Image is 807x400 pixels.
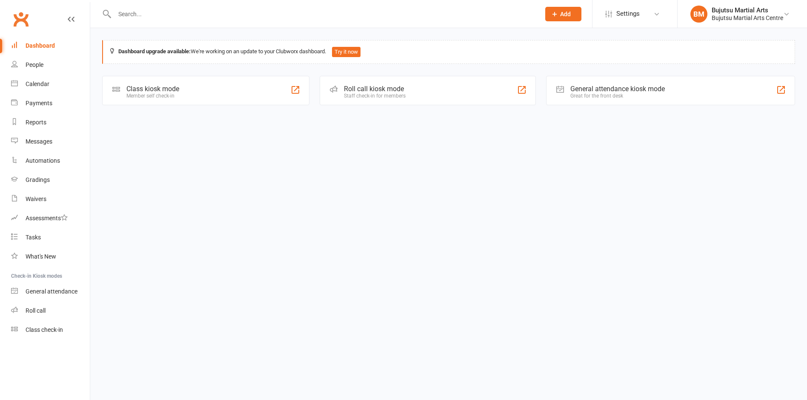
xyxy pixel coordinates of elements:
div: Roll call kiosk mode [344,85,406,93]
a: Tasks [11,228,90,247]
div: Waivers [26,196,46,202]
div: Great for the front desk [570,93,665,99]
div: General attendance kiosk mode [570,85,665,93]
a: People [11,55,90,75]
div: Bujutsu Martial Arts Centre [712,14,783,22]
span: Settings [616,4,640,23]
span: Add [560,11,571,17]
a: Class kiosk mode [11,320,90,340]
div: What's New [26,253,56,260]
div: People [26,61,43,68]
div: Tasks [26,234,41,241]
div: Class kiosk mode [126,85,179,93]
a: Reports [11,113,90,132]
div: Member self check-in [126,93,179,99]
a: Dashboard [11,36,90,55]
div: Dashboard [26,42,55,49]
div: Roll call [26,307,46,314]
a: Gradings [11,170,90,190]
div: Bujutsu Martial Arts [712,6,783,14]
a: Automations [11,151,90,170]
a: Messages [11,132,90,151]
a: Clubworx [10,9,31,30]
div: Messages [26,138,52,145]
a: General attendance kiosk mode [11,282,90,301]
div: Assessments [26,215,68,222]
a: Calendar [11,75,90,94]
div: BM [690,6,707,23]
div: Gradings [26,176,50,183]
strong: Dashboard upgrade available: [118,48,191,55]
div: We're working on an update to your Clubworx dashboard. [102,40,795,64]
div: Class check-in [26,326,63,333]
a: Assessments [11,209,90,228]
div: Calendar [26,81,49,87]
a: Waivers [11,190,90,209]
div: Reports [26,119,46,126]
div: Payments [26,100,52,106]
div: Automations [26,157,60,164]
div: General attendance [26,288,77,295]
button: Try it now [332,47,361,57]
div: Staff check-in for members [344,93,406,99]
a: Roll call [11,301,90,320]
a: Payments [11,94,90,113]
a: What's New [11,247,90,266]
button: Add [545,7,581,21]
input: Search... [112,8,534,20]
